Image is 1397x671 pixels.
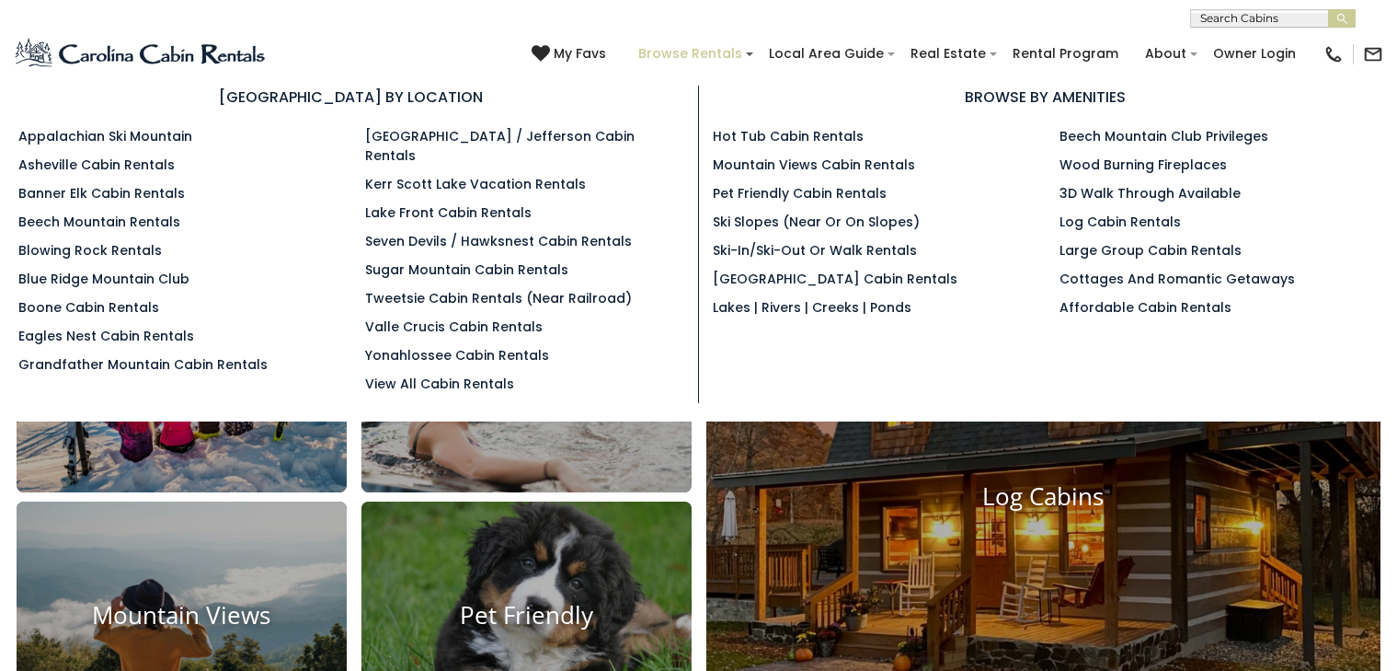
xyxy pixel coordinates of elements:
[713,156,915,174] a: Mountain Views Cabin Rentals
[1323,44,1344,64] img: phone-regular-black.png
[713,241,917,260] a: Ski-in/Ski-Out or Walk Rentals
[706,482,1381,511] h4: Log Cabins
[14,36,269,73] img: Blue-2.png
[365,232,632,250] a: Seven Devils / Hawksnest Cabin Rentals
[1204,40,1305,68] a: Owner Login
[1003,40,1128,68] a: Rental Program
[361,601,692,630] h4: Pet Friendly
[18,327,194,345] a: Eagles Nest Cabin Rentals
[365,203,532,222] a: Lake Front Cabin Rentals
[1059,184,1241,202] a: 3D Walk Through Available
[18,213,180,231] a: Beech Mountain Rentals
[365,346,549,364] a: Yonahlossee Cabin Rentals
[18,355,268,374] a: Grandfather Mountain Cabin Rentals
[365,375,514,393] a: View All Cabin Rentals
[713,86,1380,109] h3: BROWSE BY AMENITIES
[18,127,192,145] a: Appalachian Ski Mountain
[365,175,586,193] a: Kerr Scott Lake Vacation Rentals
[713,127,864,145] a: Hot Tub Cabin Rentals
[365,289,632,307] a: Tweetsie Cabin Rentals (Near Railroad)
[1059,213,1181,231] a: Log Cabin Rentals
[901,40,995,68] a: Real Estate
[532,44,611,64] a: My Favs
[18,298,159,317] a: Boone Cabin Rentals
[554,44,606,64] span: My Favs
[713,184,887,202] a: Pet Friendly Cabin Rentals
[365,318,543,336] a: Valle Crucis Cabin Rentals
[713,213,920,231] a: Ski Slopes (Near or On Slopes)
[629,40,751,68] a: Browse Rentals
[1059,156,1227,174] a: Wood Burning Fireplaces
[713,298,911,317] a: Lakes | Rivers | Creeks | Ponds
[365,127,635,165] a: [GEOGRAPHIC_DATA] / Jefferson Cabin Rentals
[365,260,568,279] a: Sugar Mountain Cabin Rentals
[18,184,185,202] a: Banner Elk Cabin Rentals
[1136,40,1196,68] a: About
[18,86,684,109] h3: [GEOGRAPHIC_DATA] BY LOCATION
[17,601,347,630] h4: Mountain Views
[1059,298,1231,317] a: Affordable Cabin Rentals
[760,40,893,68] a: Local Area Guide
[18,241,162,260] a: Blowing Rock Rentals
[1059,270,1295,288] a: Cottages and Romantic Getaways
[18,156,175,174] a: Asheville Cabin Rentals
[713,270,957,288] a: [GEOGRAPHIC_DATA] Cabin Rentals
[1059,241,1242,260] a: Large Group Cabin Rentals
[1059,127,1268,145] a: Beech Mountain Club Privileges
[1363,44,1383,64] img: mail-regular-black.png
[18,270,189,288] a: Blue Ridge Mountain Club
